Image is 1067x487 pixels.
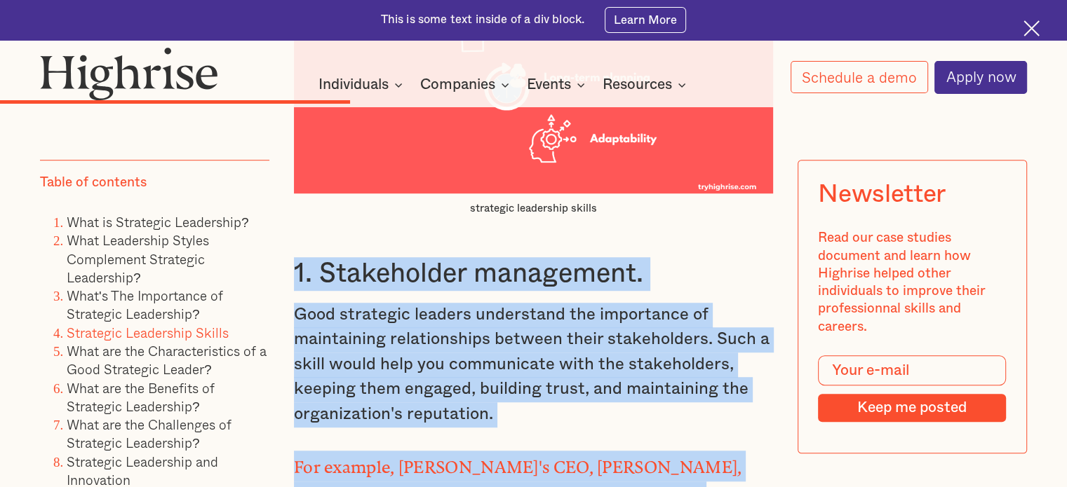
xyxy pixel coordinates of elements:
[934,61,1027,94] a: Apply now
[420,76,495,93] div: Companies
[294,202,773,216] figcaption: strategic leadership skills
[67,414,231,453] a: What are the Challenges of Strategic Leadership?
[819,394,1007,422] input: Keep me posted
[40,174,147,191] div: Table of contents
[819,230,1007,336] div: Read our case studies document and learn how Highrise helped other individuals to improve their p...
[603,76,672,93] div: Resources
[819,181,946,210] div: Newsletter
[603,76,690,93] div: Resources
[67,285,223,324] a: What's The Importance of Strategic Leadership?
[819,356,1007,423] form: Modal Form
[67,322,229,343] a: Strategic Leadership Skills
[791,61,928,93] a: Schedule a demo
[420,76,514,93] div: Companies
[527,76,589,93] div: Events
[318,76,407,93] div: Individuals
[67,341,267,379] a: What are the Characteristics of a Good Strategic Leader?
[318,76,389,93] div: Individuals
[381,12,585,28] div: This is some text inside of a div block.
[294,303,773,427] p: Good strategic leaders understand the importance of maintaining relationships between their stake...
[67,231,209,288] a: What Leadership Styles Complement Strategic Leadership?
[819,356,1007,386] input: Your e-mail
[294,257,773,291] h3: 1. Stakeholder management.
[67,212,249,232] a: What is Strategic Leadership?
[1024,20,1040,36] img: Cross icon
[605,7,687,32] a: Learn More
[67,378,215,416] a: What are the Benefits of Strategic Leadership?
[40,47,218,101] img: Highrise logo
[527,76,571,93] div: Events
